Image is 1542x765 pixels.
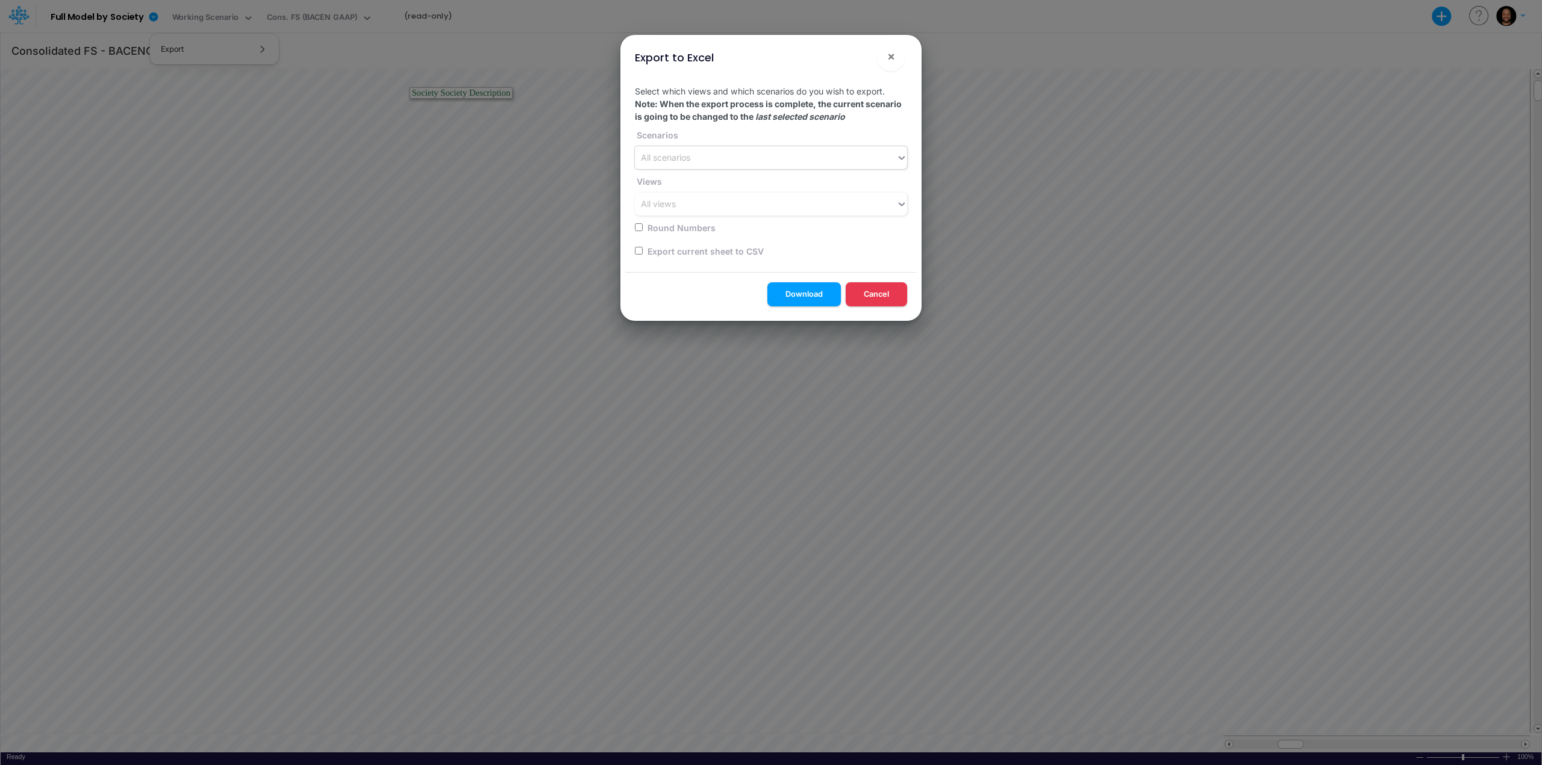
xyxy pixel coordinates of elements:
button: Close [876,42,905,71]
div: Export to Excel [635,49,714,66]
label: Views [635,175,662,188]
label: Scenarios [635,129,678,141]
div: All scenarios [641,152,690,164]
span: × [887,49,895,63]
div: Select which views and which scenarios do you wish to export. [625,75,917,272]
button: Cancel [846,282,907,306]
button: Download [767,282,841,306]
label: Round Numbers [646,221,716,234]
strong: Note: When the export process is complete, the current scenario is going to be changed to the [635,99,902,122]
em: last selected scenario [755,111,845,122]
div: All views [641,198,676,211]
label: Export current sheet to CSV [646,245,764,258]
